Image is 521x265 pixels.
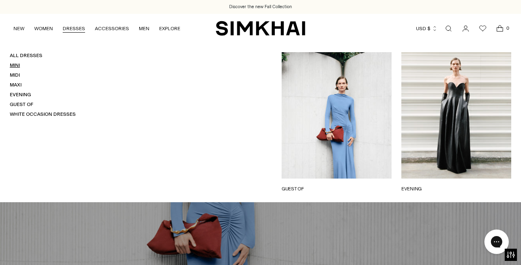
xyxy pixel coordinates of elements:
[216,20,305,36] a: SIMKHAI
[492,20,508,37] a: Open cart modal
[458,20,474,37] a: Go to the account page
[63,20,85,38] a: DRESSES
[475,20,491,37] a: Wishlist
[34,20,53,38] a: WOMEN
[504,24,511,32] span: 0
[13,20,24,38] a: NEW
[440,20,457,37] a: Open search modal
[159,20,180,38] a: EXPLORE
[480,227,513,257] iframe: Gorgias live chat messenger
[416,20,438,38] button: USD $
[139,20,149,38] a: MEN
[229,4,292,10] a: Discover the new Fall Collection
[95,20,129,38] a: ACCESSORIES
